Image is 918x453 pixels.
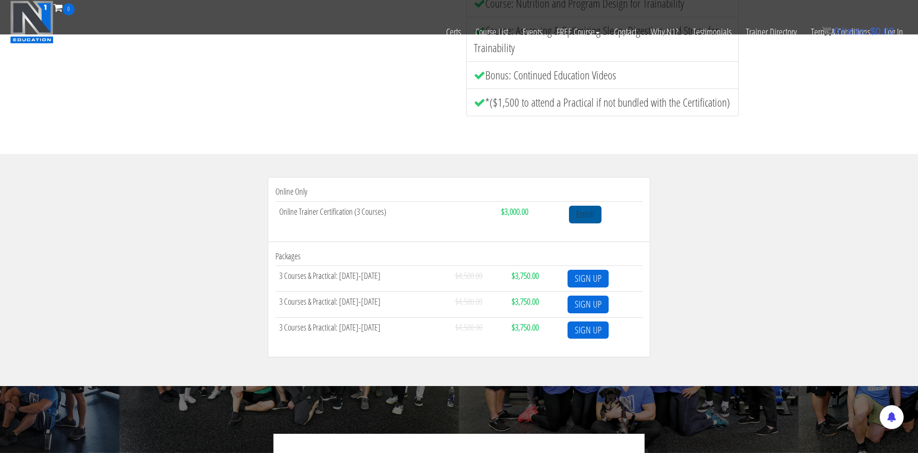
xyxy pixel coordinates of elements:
[501,206,528,217] strong: $3,000.00
[877,15,910,49] a: Log In
[512,296,539,307] strong: $3,750.00
[822,26,831,36] img: icon11.png
[549,15,607,49] a: FREE Course
[451,266,508,292] td: $4,500.00
[10,0,54,44] img: n1-education
[275,292,451,318] td: 3 Courses & Practical: [DATE]-[DATE]
[512,270,539,281] strong: $3,750.00
[275,266,451,292] td: 3 Courses & Practical: [DATE]-[DATE]
[451,292,508,318] td: $4,500.00
[834,26,839,36] span: 0
[870,26,875,36] span: $
[512,321,539,333] strong: $3,750.00
[644,15,686,49] a: Why N1?
[451,317,508,343] td: $4,500.00
[568,270,609,287] a: SIGN UP
[842,26,867,36] span: items:
[63,3,75,15] span: 0
[468,15,515,49] a: Course List
[515,15,549,49] a: Events
[275,317,451,343] td: 3 Courses & Practical: [DATE]-[DATE]
[607,15,644,49] a: Contact
[275,201,497,227] td: Online Trainer Certification (3 Courses)
[275,187,643,197] h4: Online Only
[568,296,609,313] a: SIGN UP
[569,206,601,223] a: Enroll
[739,15,804,49] a: Trainer Directory
[870,26,894,36] bdi: 0.00
[466,88,739,116] li: *($1,500 to attend a Practical if not bundled with the Certification)
[686,15,739,49] a: Testimonials
[275,252,643,261] h4: Packages
[54,1,75,14] a: 0
[568,321,609,339] a: SIGN UP
[822,26,894,36] a: 0 items: $0.00
[466,61,739,89] li: Bonus: Continued Education Videos
[439,15,468,49] a: Certs
[804,15,877,49] a: Terms & Conditions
